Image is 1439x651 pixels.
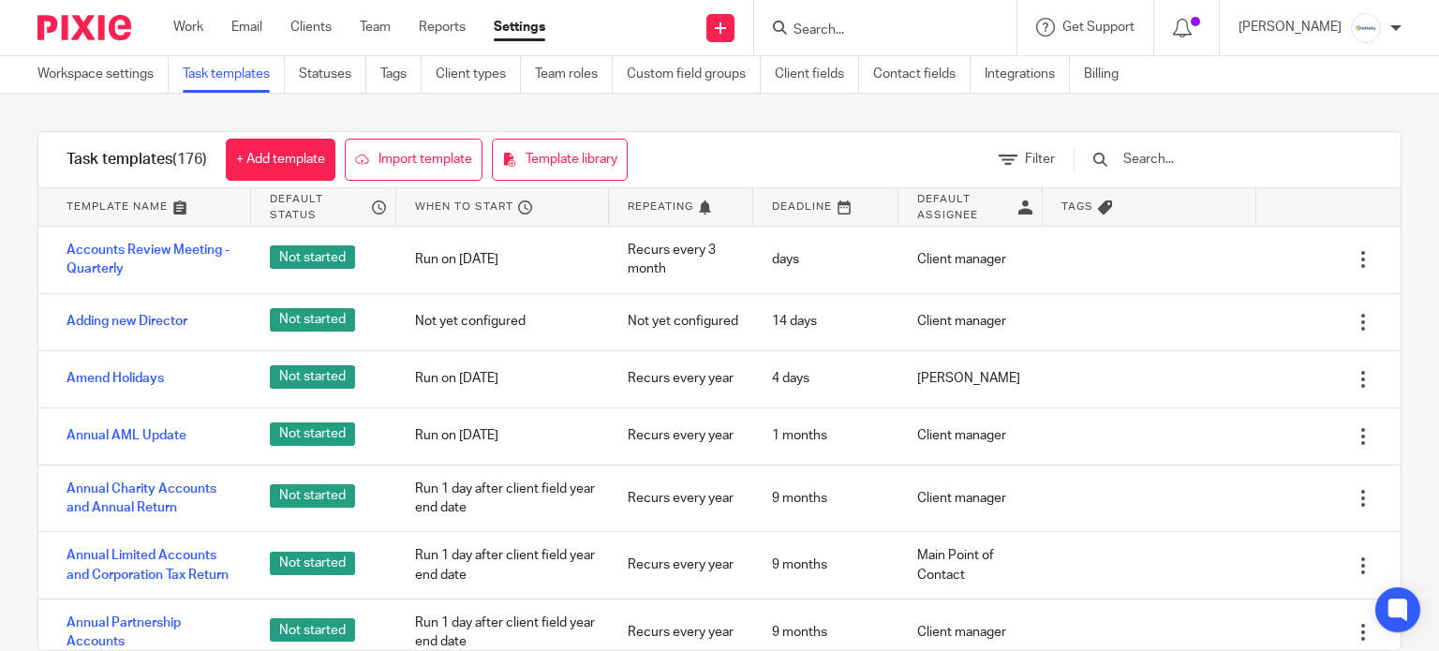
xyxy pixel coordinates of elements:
div: Run on [DATE] [396,355,609,402]
div: Run 1 day after client field year end date [396,466,609,532]
a: Template library [492,139,628,181]
span: Not started [270,245,355,269]
a: Adding new Director [67,312,187,331]
a: Billing [1084,56,1133,93]
span: Not started [270,422,355,446]
span: Template name [67,199,168,215]
a: Annual Charity Accounts and Annual Return [67,480,232,518]
a: Team roles [535,56,613,93]
div: Recurs every year [609,475,753,522]
div: Run on [DATE] [396,236,609,283]
a: Custom field groups [627,56,761,93]
a: Contact fields [873,56,971,93]
a: Import template [345,139,482,181]
a: Annual Limited Accounts and Corporation Tax Return [67,546,232,584]
div: 4 days [753,355,898,402]
a: Reports [419,18,466,37]
div: Main Point of Contact [898,532,1043,599]
span: Not started [270,618,355,642]
a: + Add template [226,139,335,181]
div: Run 1 day after client field year end date [396,532,609,599]
span: Get Support [1062,21,1135,34]
a: Client fields [775,56,859,93]
div: Client manager [898,475,1043,522]
span: (176) [172,152,207,167]
a: Settings [494,18,545,37]
a: Integrations [985,56,1070,93]
a: Tags [380,56,422,93]
a: Statuses [299,56,366,93]
span: Filter [1025,153,1055,166]
div: 1 months [753,412,898,459]
a: Task templates [183,56,285,93]
div: days [753,236,898,283]
a: Amend Holidays [67,369,164,388]
div: 14 days [753,298,898,345]
a: Team [360,18,391,37]
span: Default status [270,191,366,223]
span: Tags [1061,199,1093,215]
span: Repeating [628,199,693,215]
div: Recurs every 3 month [609,227,753,293]
div: Client manager [898,298,1043,345]
div: Not yet configured [396,298,609,345]
a: Work [173,18,203,37]
a: Clients [290,18,332,37]
input: Search [792,22,960,39]
div: Recurs every year [609,355,753,402]
div: 9 months [753,541,898,588]
span: Default assignee [917,191,1014,223]
h1: Task templates [67,150,207,170]
span: Not started [270,308,355,332]
div: Recurs every year [609,412,753,459]
div: Client manager [898,412,1043,459]
a: Accounts Review Meeting - Quarterly [67,241,232,279]
div: Recurs every year [609,541,753,588]
span: Not started [270,552,355,575]
img: Infinity%20Logo%20with%20Whitespace%20.png [1351,13,1381,43]
span: When to start [415,199,513,215]
a: Email [231,18,262,37]
img: Pixie [37,15,131,40]
input: Search... [1121,149,1340,170]
div: [PERSON_NAME] [898,355,1043,402]
div: Run on [DATE] [396,412,609,459]
a: Client types [436,56,521,93]
span: Deadline [772,199,832,215]
span: Not started [270,365,355,389]
p: [PERSON_NAME] [1239,18,1342,37]
div: Client manager [898,236,1043,283]
div: Not yet configured [609,298,753,345]
a: Workspace settings [37,56,169,93]
a: Annual AML Update [67,426,186,445]
div: 9 months [753,475,898,522]
span: Not started [270,484,355,508]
